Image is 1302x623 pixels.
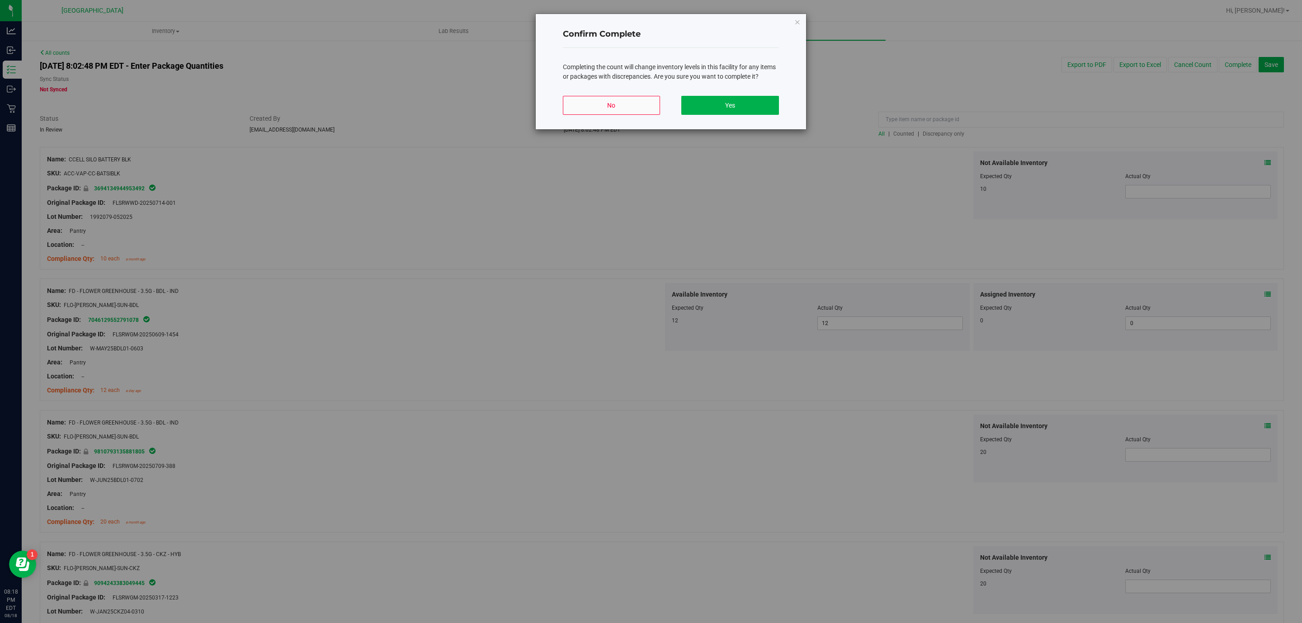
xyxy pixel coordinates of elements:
iframe: Resource center unread badge [27,549,38,560]
h4: Confirm Complete [563,28,779,40]
iframe: Resource center [9,551,36,578]
button: No [563,96,660,115]
button: Yes [681,96,778,115]
span: Completing the count will change inventory levels in this facility for any items or packages with... [563,63,776,80]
